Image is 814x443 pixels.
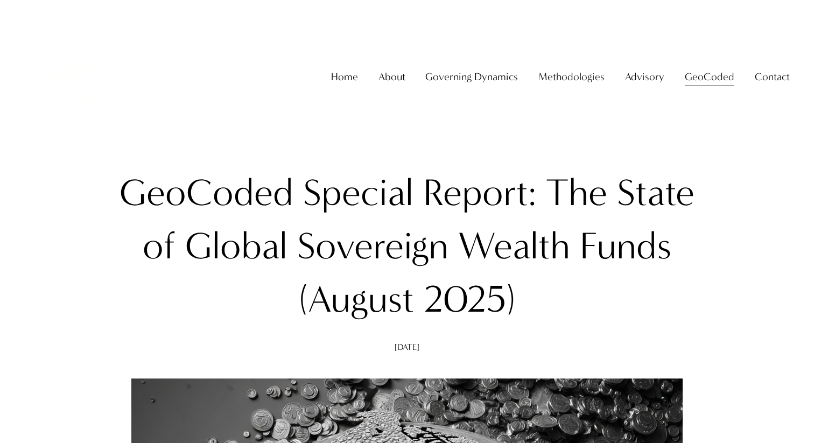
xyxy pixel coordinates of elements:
[297,220,448,273] div: Sovereign
[755,66,790,87] a: folder dropdown
[120,166,293,220] div: GeoCoded
[395,342,420,352] span: [DATE]
[378,67,405,86] span: About
[423,166,536,220] div: Report:
[425,66,518,87] a: folder dropdown
[755,67,790,86] span: Contact
[24,27,123,126] img: Christopher Sanchez &amp; Co.
[458,220,570,273] div: Wealth
[303,166,413,220] div: Special
[625,66,664,87] a: folder dropdown
[617,166,694,220] div: State
[425,67,518,86] span: Governing Dynamics
[538,67,605,86] span: Methodologies
[143,220,176,273] div: of
[546,166,607,220] div: The
[378,66,405,87] a: folder dropdown
[538,66,605,87] a: folder dropdown
[685,66,734,87] a: GeoCoded
[331,66,358,87] a: Home
[580,220,671,273] div: Funds
[299,273,414,326] div: (August
[625,67,664,86] span: Advisory
[424,273,515,326] div: 2025)
[185,220,287,273] div: Global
